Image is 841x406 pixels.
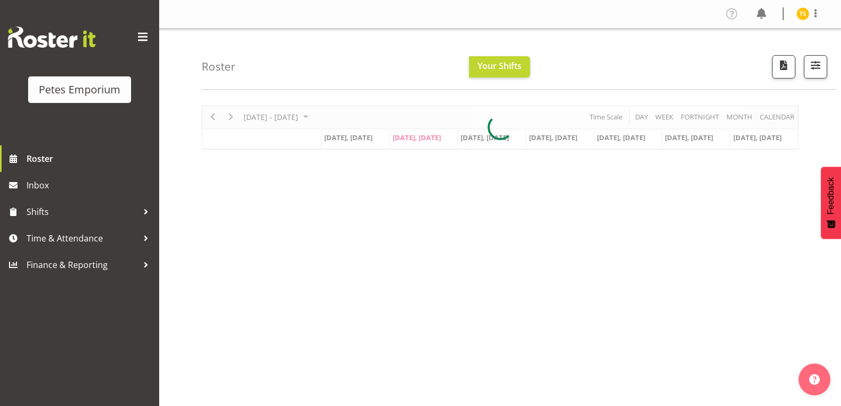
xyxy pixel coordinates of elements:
img: tamara-straker11292.jpg [796,7,809,20]
img: help-xxl-2.png [809,374,820,385]
span: Your Shifts [478,60,522,72]
div: Petes Emporium [39,82,120,98]
button: Feedback - Show survey [821,167,841,239]
h4: Roster [202,61,236,73]
button: Download a PDF of the roster according to the set date range. [772,55,795,79]
span: Inbox [27,177,154,193]
span: Roster [27,151,154,167]
img: Rosterit website logo [8,27,96,48]
span: Finance & Reporting [27,257,138,273]
button: Your Shifts [469,56,530,77]
span: Time & Attendance [27,230,138,246]
button: Filter Shifts [804,55,827,79]
span: Shifts [27,204,138,220]
span: Feedback [826,177,836,214]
